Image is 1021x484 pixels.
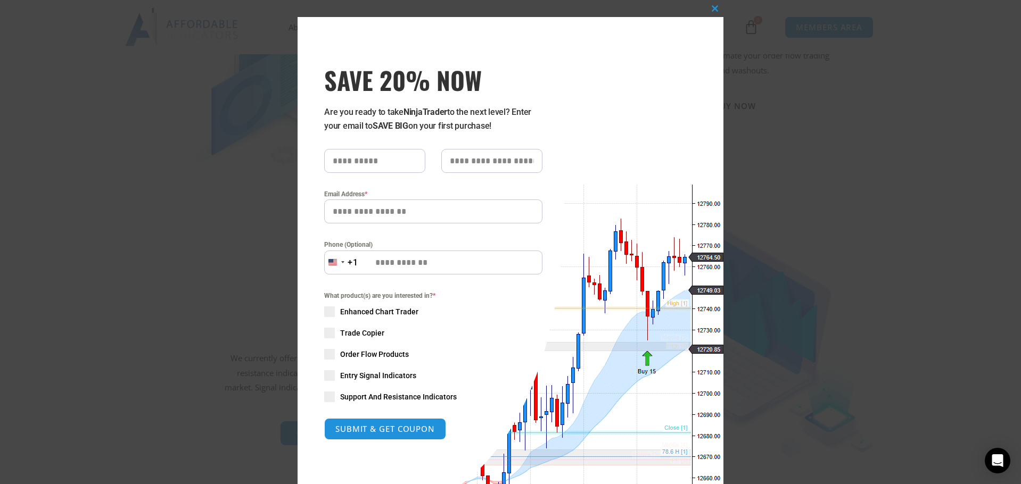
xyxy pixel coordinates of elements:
[340,328,384,338] span: Trade Copier
[348,256,358,270] div: +1
[340,306,418,317] span: Enhanced Chart Trader
[324,349,542,360] label: Order Flow Products
[324,418,446,440] button: SUBMIT & GET COUPON
[324,251,358,274] button: Selected country
[340,349,409,360] span: Order Flow Products
[324,306,542,317] label: Enhanced Chart Trader
[340,391,457,402] span: Support And Resistance Indicators
[324,105,542,133] p: Are you ready to take to the next level? Enter your email to on your first purchase!
[324,328,542,338] label: Trade Copier
[324,370,542,381] label: Entry Signal Indicators
[404,107,447,117] strong: NinjaTrader
[324,189,542,199] label: Email Address
[985,448,1010,473] div: Open Intercom Messenger
[340,370,416,381] span: Entry Signal Indicators
[324,290,542,301] span: What product(s) are you interested in?
[324,65,542,95] span: SAVE 20% NOW
[324,391,542,402] label: Support And Resistance Indicators
[324,239,542,250] label: Phone (Optional)
[373,121,408,131] strong: SAVE BIG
